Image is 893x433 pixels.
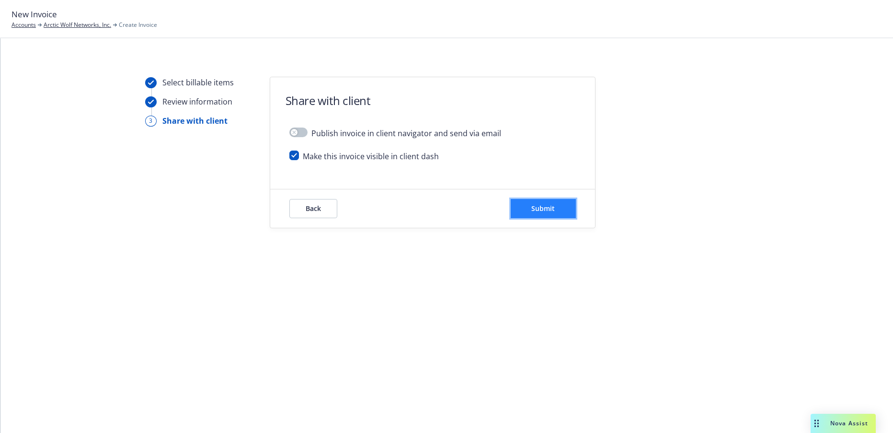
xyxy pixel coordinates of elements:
[44,21,111,29] a: Arctic Wolf Networks, Inc.
[303,151,439,162] span: Make this invoice visible in client dash
[286,93,371,108] h1: Share with client
[511,199,576,218] button: Submit
[306,204,321,213] span: Back
[830,419,868,427] span: Nova Assist
[119,21,157,29] span: Create Invoice
[145,116,157,127] div: 3
[289,199,337,218] button: Back
[811,414,876,433] button: Nova Assist
[162,115,228,127] div: Share with client
[11,21,36,29] a: Accounts
[162,77,234,88] div: Select billable items
[311,128,501,139] span: Publish invoice in client navigator and send via email
[11,8,57,21] span: New Invoice
[531,204,555,213] span: Submit
[811,414,823,433] div: Drag to move
[162,96,232,107] div: Review information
